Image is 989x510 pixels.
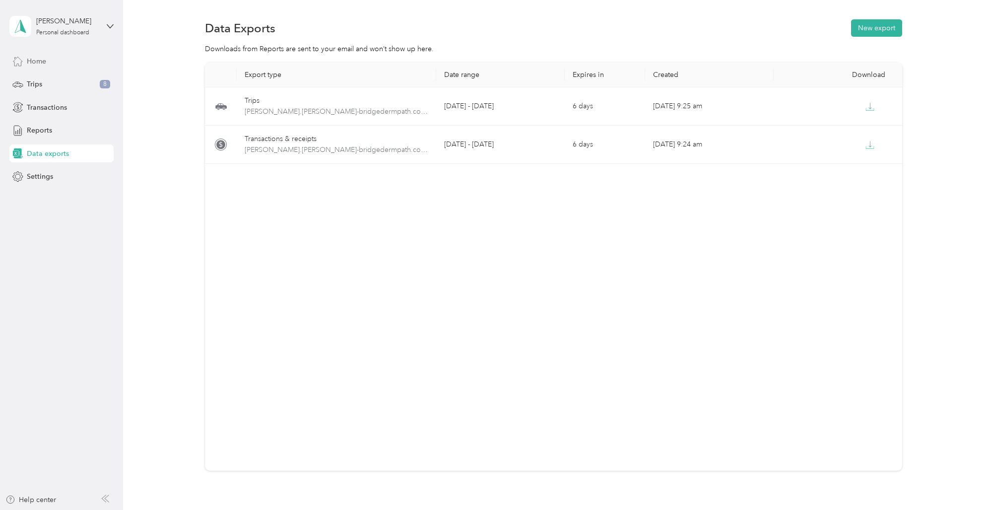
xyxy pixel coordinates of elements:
div: Transactions & receipts [245,134,428,145]
span: Reports [27,125,52,136]
h1: Data Exports [205,23,275,33]
div: Personal dashboard [36,30,89,36]
th: Date range [436,63,565,87]
span: Transactions [27,102,67,113]
td: [DATE] - [DATE] [436,126,565,164]
th: Expires in [565,63,645,87]
span: Home [27,56,46,67]
td: [DATE] 9:25 am [645,87,774,126]
div: [PERSON_NAME] [36,16,98,26]
td: 6 days [565,126,645,164]
td: [DATE] 9:24 am [645,126,774,164]
span: Trips [27,79,42,89]
span: Settings [27,171,53,182]
td: [DATE] - [DATE] [436,87,565,126]
button: Help center [5,495,56,505]
span: Data exports [27,148,69,159]
th: Created [645,63,774,87]
td: 6 days [565,87,645,126]
div: Download [782,71,894,79]
span: 8 [100,80,110,89]
span: peter.murdock-bridgedermpath.com-trips-2025-08-01-2025-08-31.pdf [245,106,428,117]
div: Trips [245,95,428,106]
th: Export type [237,63,436,87]
span: peter.murdock-bridgedermpath.com-transactions-2025-08-01-2025-08-31.pdf [245,145,428,155]
iframe: Everlance-gr Chat Button Frame [933,454,989,510]
div: Downloads from Reports are sent to your email and won’t show up here. [205,44,902,54]
button: New export [851,19,902,37]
